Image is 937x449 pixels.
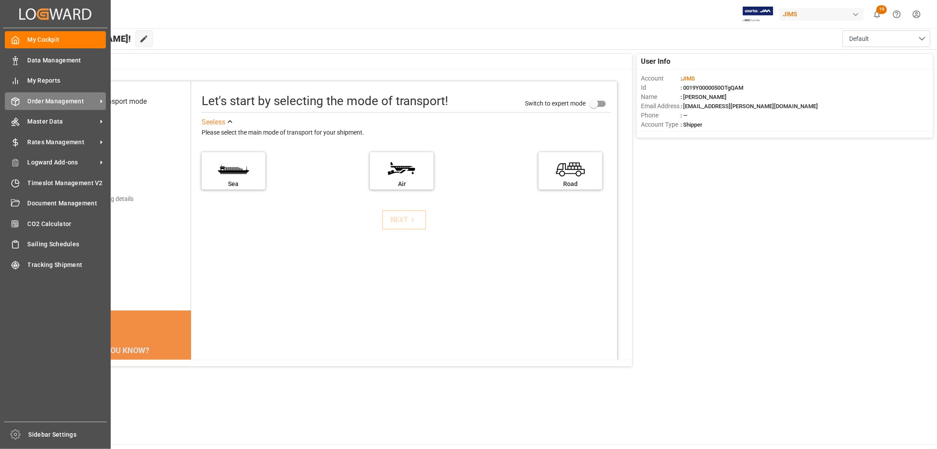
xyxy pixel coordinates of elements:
[641,120,680,129] span: Account Type
[641,92,680,102] span: Name
[5,174,106,191] a: Timeslot Management V2
[5,236,106,253] a: Sailing Schedules
[28,179,106,188] span: Timeslot Management V2
[28,219,106,229] span: CO2 Calculator
[28,199,106,208] span: Document Management
[867,4,887,24] button: show 19 new notifications
[680,121,702,128] span: : Shipper
[843,30,930,47] button: open menu
[641,102,680,111] span: Email Address
[28,35,106,44] span: My Cockpit
[382,210,426,230] button: NEXT
[641,83,680,92] span: Id
[28,97,97,106] span: Order Management
[28,56,106,65] span: Data Management
[79,96,147,107] div: Select transport mode
[680,112,687,119] span: : —
[779,8,864,21] div: JIMS
[5,195,106,212] a: Document Management
[36,30,131,47] span: Hello [PERSON_NAME]!
[5,31,106,48] a: My Cockpit
[876,5,887,14] span: 19
[743,7,773,22] img: Exertis%20JAM%20-%20Email%20Logo.jpg_1722504956.jpg
[28,138,97,147] span: Rates Management
[680,75,695,82] span: :
[202,117,225,128] div: See less
[680,84,743,91] span: : 0019Y0000050OTgQAM
[28,260,106,270] span: Tracking Shipment
[641,74,680,83] span: Account
[543,179,598,189] div: Road
[28,240,106,249] span: Sailing Schedules
[206,179,261,189] div: Sea
[49,341,191,360] div: DID YOU KNOW?
[28,76,106,85] span: My Reports
[29,430,107,439] span: Sidebar Settings
[682,75,695,82] span: JIMS
[641,56,670,67] span: User Info
[374,179,429,189] div: Air
[28,158,97,167] span: Logward Add-ons
[5,215,106,232] a: CO2 Calculator
[202,128,611,138] div: Please select the main mode of transport for your shipment.
[391,215,417,225] div: NEXT
[887,4,907,24] button: Help Center
[680,94,727,100] span: : [PERSON_NAME]
[28,117,97,126] span: Master Data
[525,99,586,106] span: Switch to expert mode
[179,360,191,423] button: next slide / item
[5,72,106,89] a: My Reports
[779,6,867,22] button: JIMS
[849,34,869,44] span: Default
[202,92,448,110] div: Let's start by selecting the mode of transport!
[5,51,106,69] a: Data Management
[60,360,181,412] div: Maritime transport emits around 940 million tons of CO2 annually and is responsible for about 2.5...
[5,256,106,273] a: Tracking Shipment
[680,103,818,110] span: : [EMAIL_ADDRESS][PERSON_NAME][DOMAIN_NAME]
[641,111,680,120] span: Phone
